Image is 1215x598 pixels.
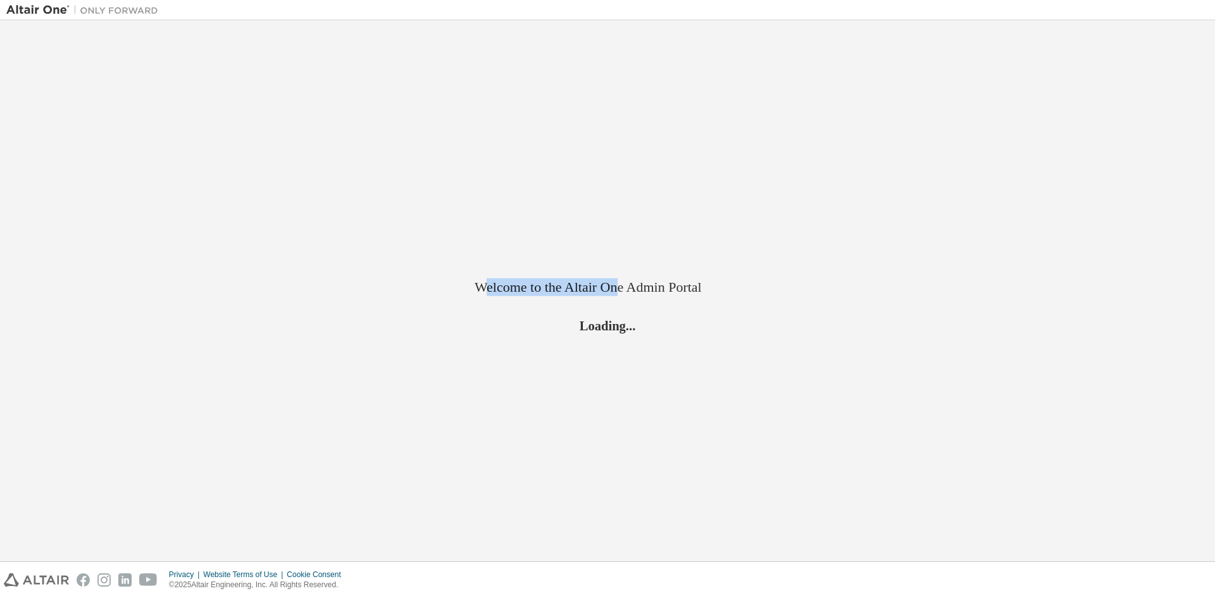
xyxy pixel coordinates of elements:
h2: Loading... [475,317,740,333]
img: linkedin.svg [118,573,132,587]
div: Privacy [169,570,203,580]
div: Website Terms of Use [203,570,287,580]
p: © 2025 Altair Engineering, Inc. All Rights Reserved. [169,580,349,590]
img: altair_logo.svg [4,573,69,587]
img: facebook.svg [77,573,90,587]
img: instagram.svg [97,573,111,587]
img: youtube.svg [139,573,158,587]
h2: Welcome to the Altair One Admin Portal [475,278,740,296]
div: Cookie Consent [287,570,348,580]
img: Altair One [6,4,165,16]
